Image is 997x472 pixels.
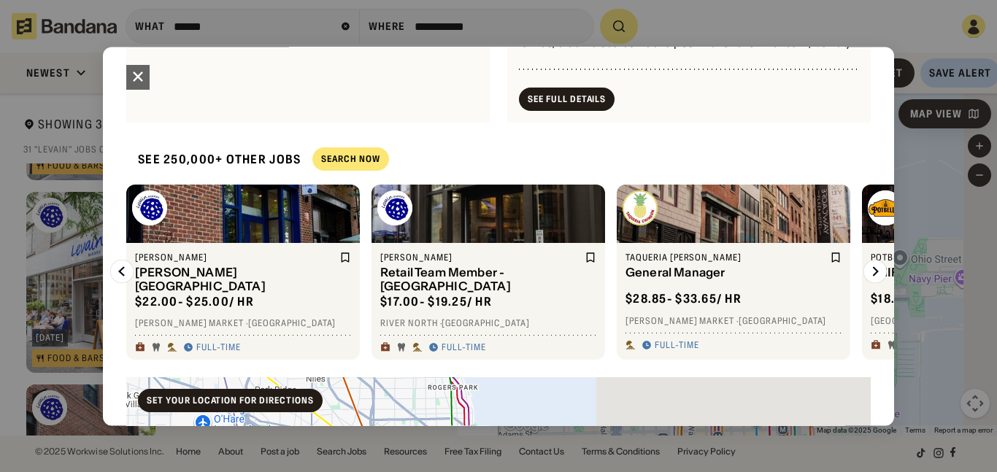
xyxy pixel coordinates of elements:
div: See 250,000+ other jobs [126,140,301,179]
div: Search Now [321,155,380,164]
div: Full-time [442,342,486,354]
img: Potbelly logo [868,190,903,225]
div: $ 17.00 - $19.25 / hr [380,294,492,309]
div: [PERSON_NAME][GEOGRAPHIC_DATA] [135,266,336,294]
div: $ 28.85 - $33.65 / hr [625,292,742,307]
div: $ 22.00 - $25.00 / hr [135,294,254,309]
div: Set your location for directions [147,396,314,405]
img: Levain Bakery logo [132,190,167,225]
img: Taqueria Chingon Fulton logo [623,190,658,225]
div: Taqueria [PERSON_NAME] [625,252,827,263]
div: [PERSON_NAME] [135,252,336,263]
img: Left Arrow [110,260,134,283]
div: General Manager [625,266,827,280]
div: $ 18.75 - $19.25 / hr [871,292,981,307]
img: Levain Bakery logo [377,190,412,225]
img: Right Arrow [863,260,887,283]
div: [PERSON_NAME] Market · [GEOGRAPHIC_DATA] [625,315,842,327]
div: See Full Details [528,95,606,104]
div: Full-time [196,342,241,354]
div: [PERSON_NAME] Market · [GEOGRAPHIC_DATA] [135,318,351,330]
div: Retail Team Member - [GEOGRAPHIC_DATA] [380,266,582,294]
div: [PERSON_NAME] [380,252,582,263]
div: River North · [GEOGRAPHIC_DATA] [380,318,596,330]
div: Full-time [655,340,699,352]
